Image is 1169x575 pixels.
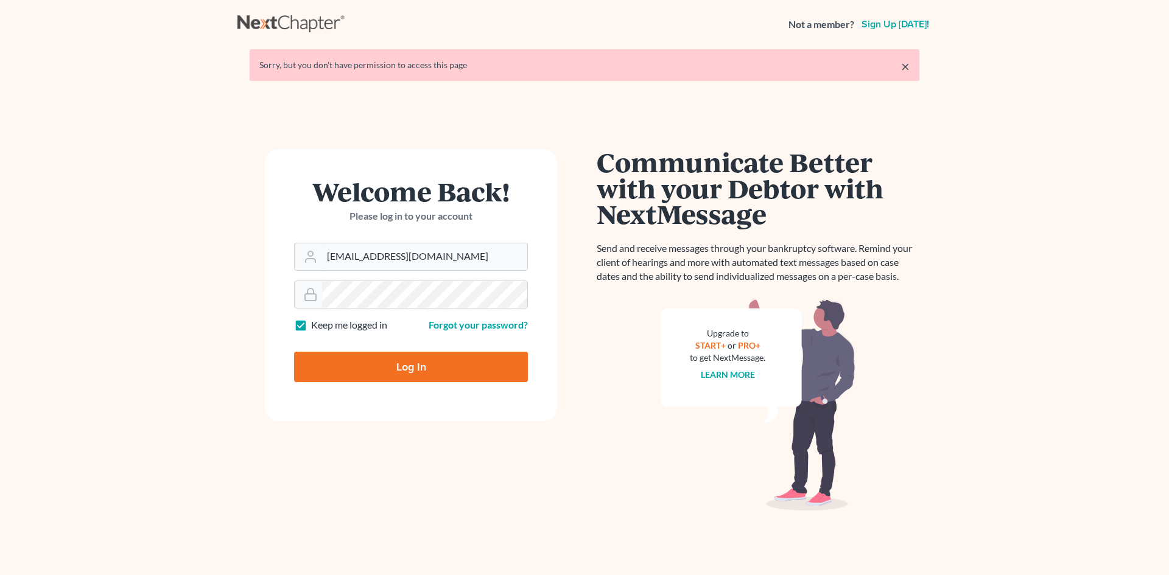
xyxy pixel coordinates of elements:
span: or [728,340,736,350]
h1: Welcome Back! [294,178,528,204]
div: to get NextMessage. [690,352,765,364]
a: PRO+ [738,340,760,350]
div: Upgrade to [690,327,765,340]
p: Send and receive messages through your bankruptcy software. Remind your client of hearings and mo... [597,242,919,284]
a: Sign up [DATE]! [859,19,932,29]
a: × [901,59,910,74]
img: nextmessage_bg-59042aed3d76b12b5cd301f8e5b87938c9018125f34e5fa2b7a6b67550977c72.svg [661,298,855,511]
input: Email Address [322,243,527,270]
h1: Communicate Better with your Debtor with NextMessage [597,149,919,227]
p: Please log in to your account [294,209,528,223]
a: Learn more [701,369,755,380]
a: START+ [695,340,726,350]
input: Log In [294,352,528,382]
a: Forgot your password? [429,319,528,330]
strong: Not a member? [788,18,854,32]
div: Sorry, but you don't have permission to access this page [259,59,910,71]
label: Keep me logged in [311,318,387,332]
